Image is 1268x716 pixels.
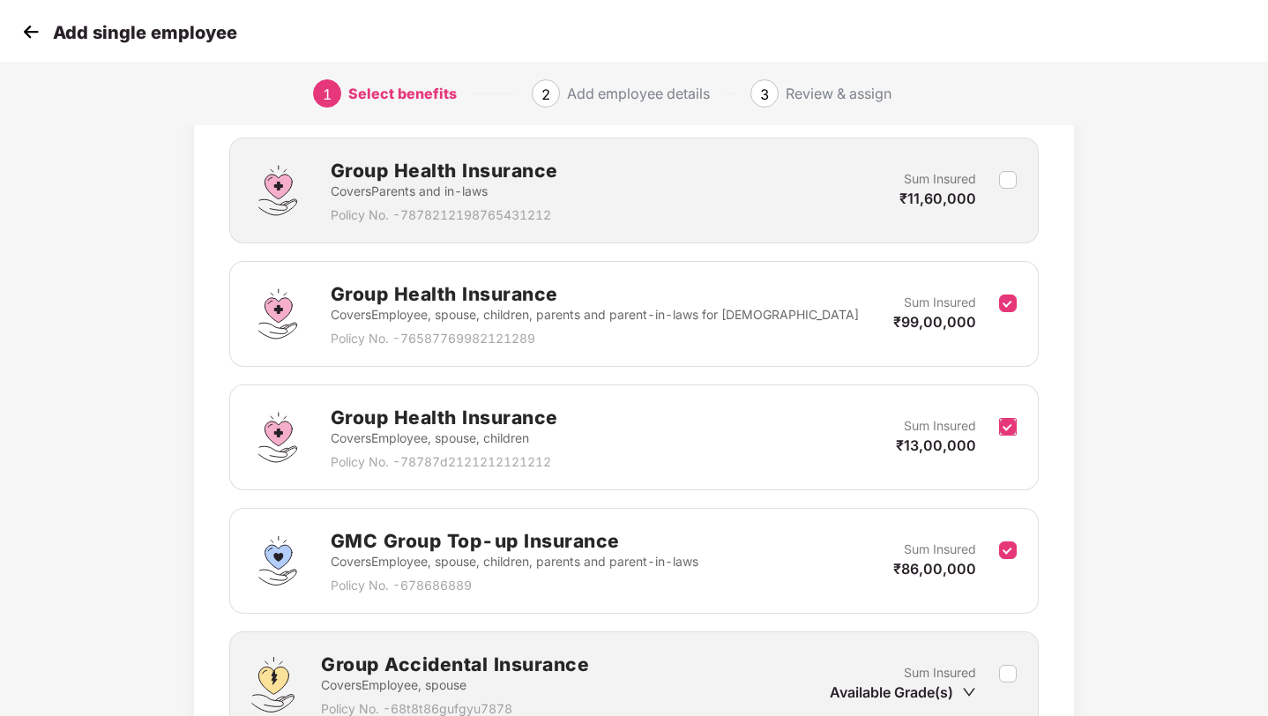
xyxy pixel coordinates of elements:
img: svg+xml;base64,PHN2ZyBpZD0iR3JvdXBfSGVhbHRoX0luc3VyYW5jZSIgZGF0YS1uYW1lPSJHcm91cCBIZWFsdGggSW5zdX... [251,411,304,464]
img: svg+xml;base64,PHN2ZyB4bWxucz0iaHR0cDovL3d3dy53My5vcmcvMjAwMC9zdmciIHdpZHRoPSI0OS4zMjEiIGhlaWdodD... [251,657,295,712]
div: Available Grade(s) [830,682,976,702]
span: 3 [760,86,769,103]
p: Covers Employee, spouse, children, parents and parent-in-laws for [DEMOGRAPHIC_DATA] [331,305,859,324]
p: Sum Insured [904,663,976,682]
p: Sum Insured [904,169,976,189]
p: Covers Employee, spouse, children [331,429,558,448]
p: Add single employee [53,22,237,43]
div: Add employee details [567,79,710,108]
p: Policy No. - 678686889 [331,576,698,595]
span: ₹86,00,000 [893,560,976,578]
p: Sum Insured [904,540,976,559]
h2: Group Accidental Insurance [321,650,589,679]
span: 1 [323,86,332,103]
p: Policy No. - 7878212198765431212 [331,205,558,225]
img: svg+xml;base64,PHN2ZyB4bWxucz0iaHR0cDovL3d3dy53My5vcmcvMjAwMC9zdmciIHdpZHRoPSIzMCIgaGVpZ2h0PSIzMC... [18,19,44,45]
div: Select benefits [348,79,457,108]
span: 2 [541,86,550,103]
h2: Group Health Insurance [331,156,558,185]
p: Policy No. - 76587769982121289 [331,329,859,348]
p: Policy No. - 78787d2121212121212 [331,452,558,472]
p: Covers Parents and in-laws [331,182,558,201]
p: Covers Employee, spouse, children, parents and parent-in-laws [331,552,698,571]
p: Sum Insured [904,416,976,436]
h2: Group Health Insurance [331,403,558,432]
span: ₹99,00,000 [893,313,976,331]
img: svg+xml;base64,PHN2ZyBpZD0iR3JvdXBfSGVhbHRoX0luc3VyYW5jZSIgZGF0YS1uYW1lPSJHcm91cCBIZWFsdGggSW5zdX... [251,287,304,340]
h2: GMC Group Top-up Insurance [331,526,698,556]
p: Sum Insured [904,293,976,312]
h2: Group Health Insurance [331,280,859,309]
div: Review & assign [786,79,891,108]
span: ₹13,00,000 [896,436,976,454]
img: svg+xml;base64,PHN2ZyBpZD0iR3JvdXBfSGVhbHRoX0luc3VyYW5jZSIgZGF0YS1uYW1lPSJHcm91cCBIZWFsdGggSW5zdX... [251,164,304,217]
span: ₹11,60,000 [899,190,976,207]
p: Covers Employee, spouse [321,675,589,695]
img: svg+xml;base64,PHN2ZyBpZD0iU3VwZXJfVG9wLXVwX0luc3VyYW5jZSIgZGF0YS1uYW1lPSJTdXBlciBUb3AtdXAgSW5zdX... [251,534,304,587]
span: down [962,685,976,699]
